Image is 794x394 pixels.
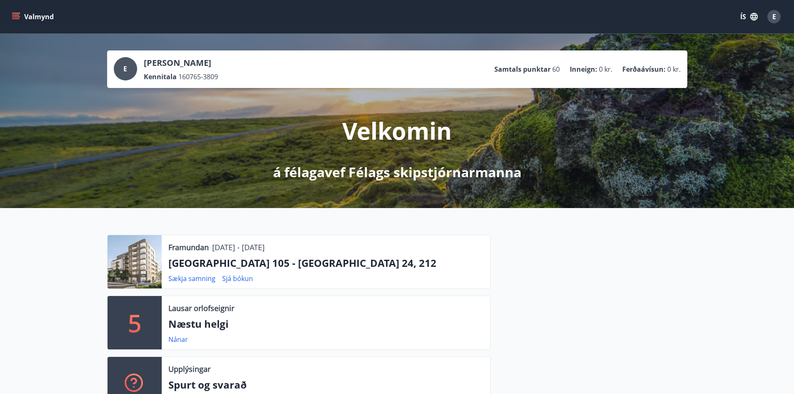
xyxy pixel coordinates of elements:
[123,64,127,73] span: E
[168,303,234,314] p: Lausar orlofseignir
[144,72,177,81] p: Kennitala
[622,65,666,74] p: Ferðaávísun :
[494,65,551,74] p: Samtals punktar
[570,65,597,74] p: Inneign :
[772,12,776,21] span: E
[168,378,483,392] p: Spurt og svarað
[599,65,612,74] span: 0 kr.
[168,256,483,270] p: [GEOGRAPHIC_DATA] 105 - [GEOGRAPHIC_DATA] 24, 212
[764,7,784,27] button: E
[168,242,209,253] p: Framundan
[168,317,483,331] p: Næstu helgi
[144,57,218,69] p: [PERSON_NAME]
[273,163,521,181] p: á félagavef Félags skipstjórnarmanna
[736,9,762,24] button: ÍS
[552,65,560,74] span: 60
[222,274,253,283] a: Sjá bókun
[10,9,57,24] button: menu
[168,274,215,283] a: Sækja samning
[212,242,265,253] p: [DATE] - [DATE]
[168,335,188,344] a: Nánar
[178,72,218,81] span: 160765-3809
[667,65,681,74] span: 0 kr.
[168,364,210,374] p: Upplýsingar
[342,115,452,146] p: Velkomin
[128,307,141,339] p: 5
